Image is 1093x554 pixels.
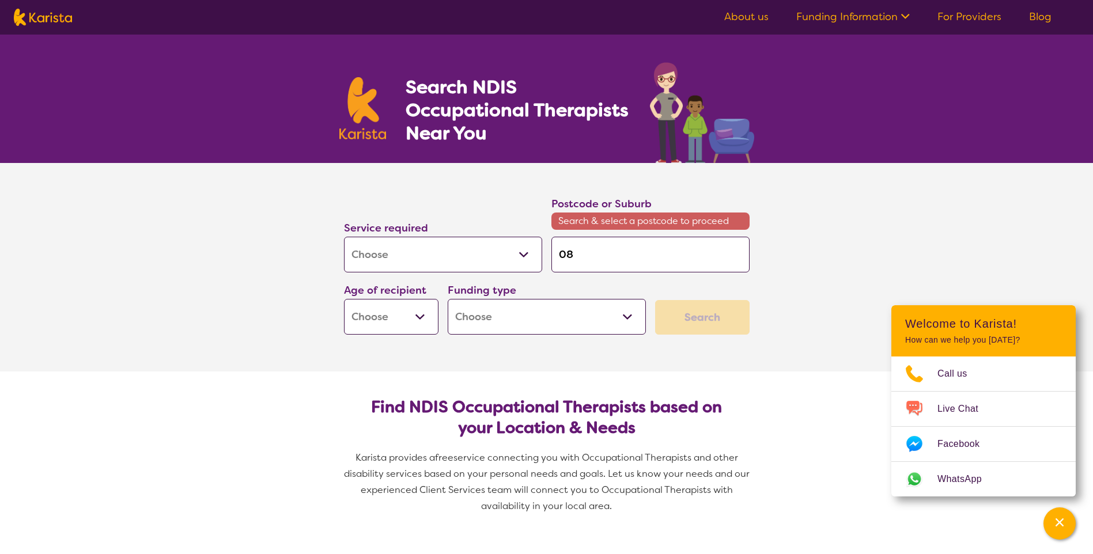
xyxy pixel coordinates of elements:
[796,10,910,24] a: Funding Information
[448,283,516,297] label: Funding type
[339,77,387,139] img: Karista logo
[406,75,630,145] h1: Search NDIS Occupational Therapists Near You
[650,62,754,163] img: occupational-therapy
[905,317,1062,331] h2: Welcome to Karista!
[1029,10,1052,24] a: Blog
[937,10,1001,24] a: For Providers
[344,221,428,235] label: Service required
[14,9,72,26] img: Karista logo
[355,451,435,464] span: Karista provides a
[891,462,1076,496] a: Web link opens in a new tab.
[353,397,740,438] h2: Find NDIS Occupational Therapists based on your Location & Needs
[937,435,993,453] span: Facebook
[344,283,426,297] label: Age of recipient
[344,451,752,512] span: service connecting you with Occupational Therapists and other disability services based on your p...
[1043,507,1076,540] button: Channel Menu
[551,237,750,272] input: Type
[937,400,992,418] span: Live Chat
[937,470,996,488] span: WhatsApp
[891,356,1076,496] ul: Choose channel
[937,365,981,382] span: Call us
[551,213,750,230] span: Search & select a postcode to proceed
[435,451,453,464] span: free
[724,10,769,24] a: About us
[891,305,1076,496] div: Channel Menu
[905,335,1062,345] p: How can we help you [DATE]?
[551,197,652,211] label: Postcode or Suburb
